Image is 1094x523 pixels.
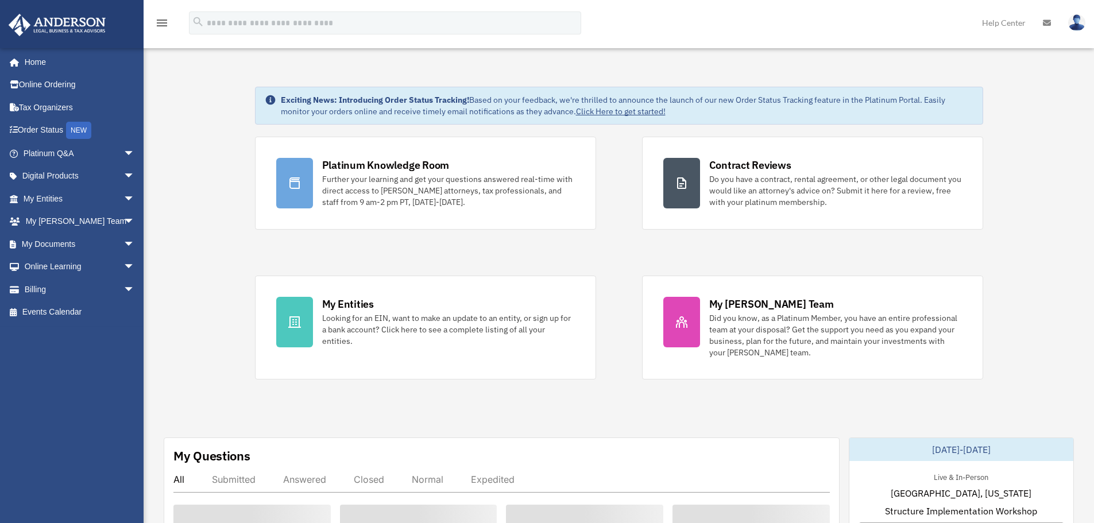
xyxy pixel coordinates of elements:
a: Platinum Knowledge Room Further your learning and get your questions answered real-time with dire... [255,137,596,230]
div: Platinum Knowledge Room [322,158,450,172]
a: Digital Productsarrow_drop_down [8,165,152,188]
div: Contract Reviews [709,158,791,172]
div: Expedited [471,474,515,485]
div: My Entities [322,297,374,311]
a: Tax Organizers [8,96,152,119]
a: Order StatusNEW [8,119,152,142]
span: arrow_drop_down [123,142,146,165]
a: Home [8,51,146,73]
a: My Entitiesarrow_drop_down [8,187,152,210]
div: Looking for an EIN, want to make an update to an entity, or sign up for a bank account? Click her... [322,312,575,347]
span: arrow_drop_down [123,255,146,279]
a: Platinum Q&Aarrow_drop_down [8,142,152,165]
div: [DATE]-[DATE] [849,438,1073,461]
span: arrow_drop_down [123,187,146,211]
div: Based on your feedback, we're thrilled to announce the launch of our new Order Status Tracking fe... [281,94,973,117]
div: My [PERSON_NAME] Team [709,297,834,311]
a: menu [155,20,169,30]
div: Answered [283,474,326,485]
a: My [PERSON_NAME] Teamarrow_drop_down [8,210,152,233]
div: Closed [354,474,384,485]
span: Structure Implementation Workshop [885,504,1037,518]
img: Anderson Advisors Platinum Portal [5,14,109,36]
div: Live & In-Person [925,470,998,482]
a: Click Here to get started! [576,106,666,117]
span: arrow_drop_down [123,233,146,256]
div: Submitted [212,474,256,485]
div: NEW [66,122,91,139]
a: Online Ordering [8,73,152,96]
div: Do you have a contract, rental agreement, or other legal document you would like an attorney's ad... [709,173,962,208]
a: Contract Reviews Do you have a contract, rental agreement, or other legal document you would like... [642,137,983,230]
a: My Entities Looking for an EIN, want to make an update to an entity, or sign up for a bank accoun... [255,276,596,379]
span: arrow_drop_down [123,165,146,188]
a: My Documentsarrow_drop_down [8,233,152,255]
span: [GEOGRAPHIC_DATA], [US_STATE] [891,486,1031,500]
div: Did you know, as a Platinum Member, you have an entire professional team at your disposal? Get th... [709,312,962,358]
span: arrow_drop_down [123,210,146,234]
a: Online Learningarrow_drop_down [8,255,152,278]
strong: Exciting News: Introducing Order Status Tracking! [281,95,469,105]
img: User Pic [1068,14,1085,31]
i: menu [155,16,169,30]
a: My [PERSON_NAME] Team Did you know, as a Platinum Member, you have an entire professional team at... [642,276,983,379]
div: All [173,474,184,485]
div: Further your learning and get your questions answered real-time with direct access to [PERSON_NAM... [322,173,575,208]
div: Normal [412,474,443,485]
div: My Questions [173,447,250,464]
a: Billingarrow_drop_down [8,278,152,301]
a: Events Calendar [8,301,152,324]
i: search [192,16,204,28]
span: arrow_drop_down [123,278,146,301]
